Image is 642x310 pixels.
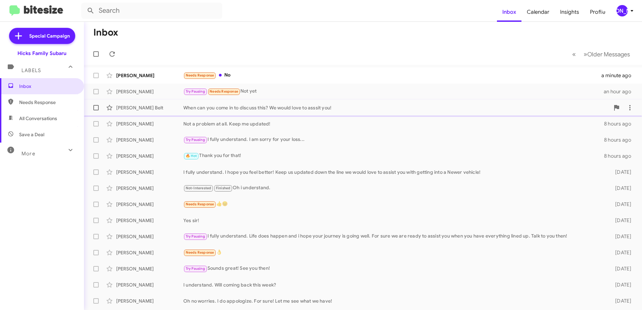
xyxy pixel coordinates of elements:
div: an hour ago [604,88,637,95]
div: [PERSON_NAME] [116,249,183,256]
a: Profile [585,2,611,22]
h1: Inbox [93,27,118,38]
div: [PERSON_NAME] [116,72,183,79]
div: [PERSON_NAME] [116,120,183,127]
span: Inbox [19,83,76,90]
div: [PERSON_NAME] Belt [116,104,183,111]
span: Try Pausing [186,266,205,271]
div: [DATE] [604,217,637,224]
div: I fully understand. Life does happen and i hope your journey is going well. For sure we are ready... [183,232,604,240]
div: No [183,71,601,79]
span: 🔥 Hot [186,154,197,158]
div: [PERSON_NAME] [116,88,183,95]
a: Insights [555,2,585,22]
span: Older Messages [587,51,630,58]
span: Try Pausing [186,89,205,94]
div: [PERSON_NAME] [116,201,183,208]
div: [DATE] [604,233,637,240]
div: I fully understand. I hope you feel better! Keep us updated down the line we would love to assist... [183,169,604,175]
a: Special Campaign [9,28,75,44]
div: [DATE] [604,265,637,272]
div: Oh i understand. [183,184,604,192]
div: Not yet [183,88,604,95]
div: [PERSON_NAME] [116,153,183,159]
div: [DATE] [604,185,637,192]
div: Yes sir! [183,217,604,224]
div: I understand. Will coming back this week? [183,281,604,288]
div: [DATE] [604,249,637,256]
div: [PERSON_NAME] [116,185,183,192]
a: Calendar [521,2,555,22]
span: Finished [216,186,231,190]
div: [PERSON_NAME] [116,217,183,224]
span: Try Pausing [186,234,205,239]
div: [PERSON_NAME] [616,5,628,16]
span: All Conversations [19,115,57,122]
input: Search [81,3,222,19]
span: More [21,151,35,157]
div: Hicks Family Subaru [17,50,66,57]
a: Inbox [497,2,521,22]
button: [PERSON_NAME] [611,5,635,16]
div: 8 hours ago [604,153,637,159]
div: When can you come in to discuss this? We would love to asssit you! [183,104,610,111]
div: Oh no worries. I do appologize. For sure! Let me see what we have! [183,298,604,304]
div: [PERSON_NAME] [116,265,183,272]
span: Not-Interested [186,186,212,190]
span: Needs Response [210,89,238,94]
div: Sounds great! See you then! [183,265,604,272]
div: [DATE] [604,201,637,208]
button: Previous [568,47,580,61]
span: Special Campaign [29,33,70,39]
div: [PERSON_NAME] [116,281,183,288]
span: Needs Response [186,73,214,77]
nav: Page navigation example [568,47,634,61]
span: Labels [21,67,41,73]
span: Needs Response [186,250,214,255]
div: [PERSON_NAME] [116,137,183,143]
div: Not a problem at all. Keep me updated! [183,120,604,127]
div: [DATE] [604,169,637,175]
div: 👍😊 [183,200,604,208]
span: Try Pausing [186,138,205,142]
span: Save a Deal [19,131,44,138]
span: Needs Response [186,202,214,206]
span: Needs Response [19,99,76,106]
div: Thank you for that! [183,152,604,160]
div: [DATE] [604,298,637,304]
span: » [584,50,587,58]
div: [PERSON_NAME] [116,298,183,304]
div: I fully understand. I am sorry for your loss... [183,136,604,144]
div: 8 hours ago [604,120,637,127]
div: [PERSON_NAME] [116,169,183,175]
div: 8 hours ago [604,137,637,143]
span: « [572,50,576,58]
div: a minute ago [601,72,637,79]
div: 👌 [183,249,604,256]
button: Next [580,47,634,61]
div: [DATE] [604,281,637,288]
div: [PERSON_NAME] [116,233,183,240]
